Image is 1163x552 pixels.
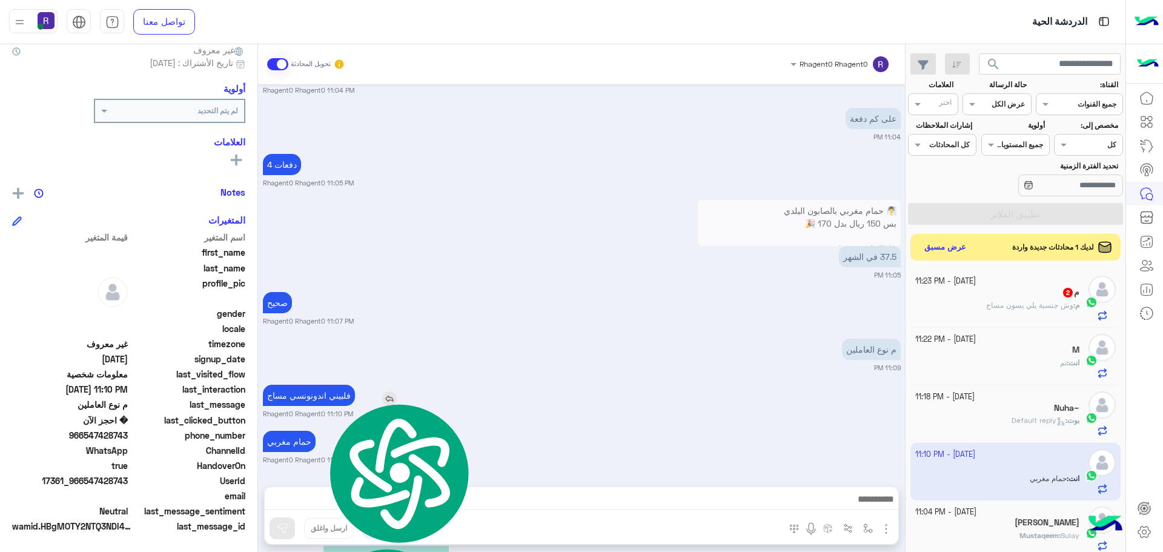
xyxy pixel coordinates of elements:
span: بوت [1067,416,1079,425]
span: Mustaqeem [1019,531,1059,540]
button: ارسل واغلق [304,518,354,539]
img: profile [12,15,27,30]
small: 11:05 PM [874,270,901,280]
span: اسم المتغير [130,231,246,244]
h5: Mustaqeem Saleem [1015,517,1079,528]
span: null [12,307,128,320]
img: create order [823,524,833,533]
p: 3/10/2025, 11:05 PM [263,154,301,175]
small: Rhagent0 Rhagent0 11:07 PM [263,316,354,326]
span: HandoverOn [130,459,246,472]
span: غير معروف [12,338,128,350]
small: [DATE] - 11:18 PM [915,391,975,403]
img: reply [382,391,397,406]
img: send voice note [804,522,818,536]
label: العلامات [909,79,953,90]
span: last_clicked_button [130,414,246,427]
b: : [1073,301,1079,310]
img: userImage [38,12,55,29]
small: [DATE] - 11:04 PM [915,507,976,518]
h6: العلامات [12,136,245,147]
small: Rhagent0 Rhagent0 11:05 PM [263,178,354,188]
span: غير معروف [193,44,245,56]
a: tab [100,9,124,35]
p: 3/10/2025, 11:04 PM [846,108,901,129]
h6: Notes [220,187,245,198]
img: hulul-logo.png [1084,504,1127,546]
small: [DATE] - 11:23 PM [915,276,976,287]
img: defaultAdmin.png [98,277,128,307]
img: add [13,188,24,199]
span: phone_number [130,429,246,442]
span: 2025-10-03T19:57:51.594Z [12,353,128,365]
img: Trigger scenario [843,524,853,533]
p: 3/10/2025, 11:05 PM [839,246,901,267]
span: لديك 1 محادثات جديدة واردة [1012,242,1094,253]
h5: M [1072,345,1079,355]
span: last_visited_flow [130,368,246,381]
span: true [12,459,128,472]
span: Rhagent0 Rhagent0 [800,59,867,68]
span: انت [1069,358,1079,367]
b: لم يتم التحديد [197,106,238,115]
span: 17361_966547428743 [12,474,128,487]
span: 0 [12,505,128,517]
img: WhatsApp [1085,296,1098,308]
span: null [12,490,128,502]
span: م [1075,301,1079,310]
img: select flow [863,524,873,533]
span: تم [1060,358,1067,367]
span: email [130,490,246,502]
img: defaultAdmin.png [1088,276,1116,303]
b: : [1067,358,1079,367]
span: wamid.HBgMOTY2NTQ3NDI4NzQzFQIAEhggQUM0QzY5RkNCMDhBMEE3Njk2MTY5QTgxMEU1ODQ5MzQA [12,520,133,533]
span: � احجز الآن [12,414,128,427]
img: defaultAdmin.png [1088,334,1116,361]
span: 2 [1063,288,1073,298]
img: send message [276,522,288,534]
span: ChannelId [130,444,246,457]
div: اختر [939,97,953,111]
small: Rhagent0 Rhagent0 11:10 PM [263,409,353,419]
span: UserId [130,474,246,487]
img: tab [105,15,119,29]
h6: المتغيرات [208,214,245,225]
span: معلومات شخصية [12,368,128,381]
label: حالة الرسالة [964,79,1027,90]
label: تحديد الفترة الزمنية [982,161,1118,171]
span: 2025-10-03T20:10:43.229Z [12,383,128,396]
label: مخصص إلى: [1056,120,1118,131]
span: Default reply [1012,416,1065,425]
span: gender [130,307,246,320]
span: Sulay [1061,531,1079,540]
p: 3/10/2025, 11:09 PM [842,339,901,360]
span: قيمة المتغير [12,231,128,244]
small: 11:09 PM [874,363,901,373]
span: 2 [12,444,128,457]
button: search [979,53,1009,79]
button: تطبيق الفلاتر [908,203,1123,225]
p: الدردشة الحية [1032,14,1087,30]
p: 3/10/2025, 11:10 PM [263,431,316,452]
button: Trigger scenario [838,518,858,538]
img: tab [1096,14,1112,29]
button: create order [818,518,838,538]
small: Rhagent0 Rhagent0 11:10 PM [263,455,353,465]
span: first_name [130,246,246,259]
img: WhatsApp [1085,412,1098,424]
img: logo.svg [323,401,473,546]
h5: م [1062,287,1079,298]
b: : [1019,531,1061,540]
span: last_interaction [130,383,246,396]
img: 322853014244696 [1137,53,1159,75]
button: select flow [858,518,878,538]
label: أولوية [982,120,1045,131]
span: وش جنسية يلي يسون مساج [986,301,1073,310]
small: Rhagent0 Rhagent0 11:04 PM [263,85,354,95]
h5: Nuha~ [1054,403,1079,413]
p: 3/10/2025, 11:10 PM [263,385,355,406]
p: 3/10/2025, 11:05 PM [698,200,901,323]
span: last_message_id [136,520,245,533]
span: 966547428743 [12,429,128,442]
label: القناة: [1038,79,1119,90]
